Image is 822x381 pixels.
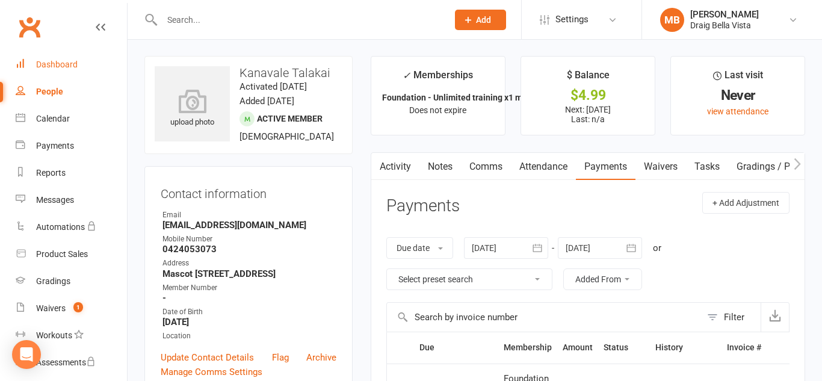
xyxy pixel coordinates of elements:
div: Email [162,209,336,221]
button: Added From [563,268,642,290]
a: Tasks [686,153,728,181]
strong: - [162,293,336,303]
a: Archive [306,350,336,365]
button: + Add Adjustment [702,192,790,214]
time: Added [DATE] [239,96,294,107]
div: upload photo [155,89,230,129]
a: Assessments [16,349,127,376]
a: Flag [272,350,289,365]
div: or [653,241,661,255]
div: Calendar [36,114,70,123]
a: Update Contact Details [161,350,254,365]
span: Settings [555,6,589,33]
th: Due [414,332,498,363]
a: Gradings [16,268,127,295]
div: MB [660,8,684,32]
h3: Contact information [161,182,336,200]
span: Add [476,15,491,25]
span: 1 [73,302,83,312]
div: Waivers [36,303,66,313]
strong: Foundation - Unlimited training x1 member ... [382,93,556,102]
a: Reports [16,160,127,187]
div: $4.99 [532,89,644,102]
i: ✓ [403,70,410,81]
h3: Kanavale Talakai [155,66,342,79]
strong: 0424053073 [162,244,336,255]
div: Automations [36,222,85,232]
div: Workouts [36,330,72,340]
a: Waivers 1 [16,295,127,322]
div: Payments [36,141,74,150]
div: $ Balance [567,67,610,89]
div: Date of Birth [162,306,336,318]
th: Amount [557,332,598,363]
input: Search by invoice number [387,303,701,332]
div: Gradings [36,276,70,286]
h3: Payments [386,197,460,215]
span: Active member [257,114,323,123]
div: Open Intercom Messenger [12,340,41,369]
a: Automations [16,214,127,241]
span: [DEMOGRAPHIC_DATA] [239,131,334,142]
a: Waivers [635,153,686,181]
a: Messages [16,187,127,214]
div: Last visit [713,67,763,89]
a: Attendance [511,153,576,181]
a: Clubworx [14,12,45,42]
a: People [16,78,127,105]
div: Messages [36,195,74,205]
a: Activity [371,153,419,181]
a: Manage Comms Settings [161,365,262,379]
a: Payments [576,153,635,181]
div: Location [162,330,336,342]
a: Payments [16,132,127,160]
div: Assessments [36,358,96,367]
p: Next: [DATE] Last: n/a [532,105,644,124]
div: People [36,87,63,96]
th: Status [598,332,650,363]
th: Invoice # [722,332,767,363]
button: Add [455,10,506,30]
div: Mobile Number [162,234,336,245]
div: Filter [724,310,744,324]
th: History [650,332,722,363]
div: Member Number [162,282,336,294]
th: Membership [498,332,557,363]
div: Product Sales [36,249,88,259]
strong: [DATE] [162,317,336,327]
a: Comms [461,153,511,181]
strong: [EMAIL_ADDRESS][DOMAIN_NAME] [162,220,336,231]
strong: Mascot [STREET_ADDRESS] [162,268,336,279]
time: Activated [DATE] [239,81,307,92]
div: Never [682,89,794,102]
div: Address [162,258,336,269]
a: Workouts [16,322,127,349]
button: Filter [701,303,761,332]
input: Search... [158,11,439,28]
a: Dashboard [16,51,127,78]
a: Calendar [16,105,127,132]
div: [PERSON_NAME] [690,9,759,20]
div: Draig Bella Vista [690,20,759,31]
a: Product Sales [16,241,127,268]
span: Does not expire [409,105,466,115]
div: Dashboard [36,60,78,69]
div: Memberships [403,67,473,90]
button: Due date [386,237,453,259]
div: Reports [36,168,66,178]
a: Notes [419,153,461,181]
a: view attendance [707,107,768,116]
